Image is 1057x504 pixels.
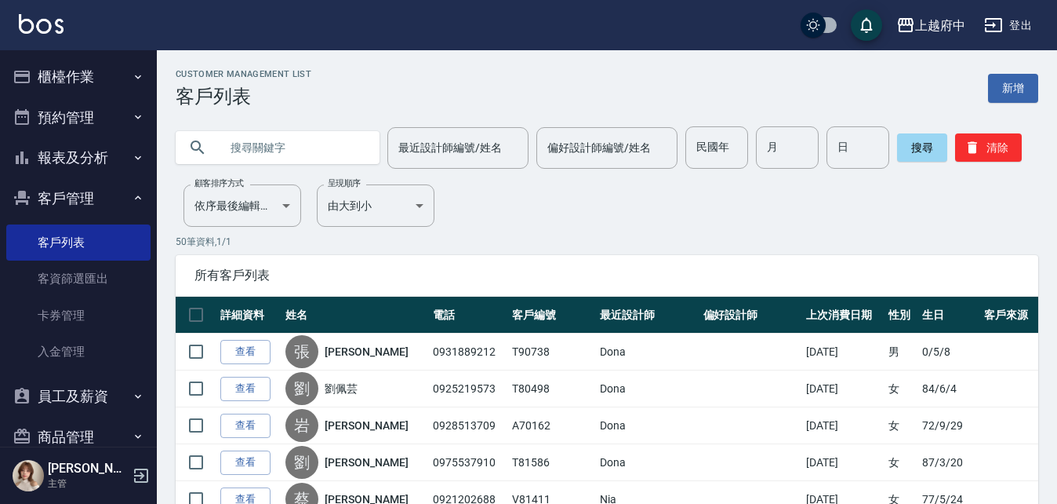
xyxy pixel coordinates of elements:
span: 所有客戶列表 [194,268,1019,283]
td: 84/6/4 [918,371,980,407]
td: 0931889212 [429,334,508,371]
label: 顧客排序方式 [194,177,244,189]
th: 偏好設計師 [699,297,802,334]
td: 女 [884,407,918,444]
td: T80498 [508,371,596,407]
input: 搜尋關鍵字 [220,126,367,169]
a: [PERSON_NAME] [325,418,408,433]
label: 呈現順序 [328,177,361,189]
td: Dona [596,407,699,444]
h3: 客戶列表 [176,86,311,108]
td: 0975537910 [429,444,508,481]
button: 客戶管理 [6,178,151,219]
th: 生日 [918,297,980,334]
button: 櫃檯作業 [6,57,151,97]
td: 0928513709 [429,407,508,444]
td: T81586 [508,444,596,481]
td: [DATE] [802,334,885,371]
button: 員工及薪資 [6,376,151,417]
p: 主管 [48,477,128,491]
a: 劉佩芸 [325,381,358,396]
th: 客戶來源 [980,297,1038,334]
button: 搜尋 [897,133,947,162]
th: 上次消費日期 [802,297,885,334]
a: 查看 [220,451,271,475]
a: [PERSON_NAME] [325,455,408,470]
td: T90738 [508,334,596,371]
a: 入金管理 [6,334,151,370]
th: 詳細資料 [216,297,282,334]
button: 預約管理 [6,97,151,138]
button: save [851,9,882,41]
a: 查看 [220,377,271,401]
td: Dona [596,444,699,481]
a: [PERSON_NAME] [325,344,408,360]
p: 50 筆資料, 1 / 1 [176,235,1038,249]
a: 新增 [988,74,1038,103]
div: 由大到小 [317,184,434,227]
td: 男 [884,334,918,371]
th: 客戶編號 [508,297,596,334]
td: 0925219573 [429,371,508,407]
button: 登出 [978,11,1038,40]
th: 電話 [429,297,508,334]
td: Dona [596,371,699,407]
td: [DATE] [802,371,885,407]
th: 性別 [884,297,918,334]
th: 姓名 [282,297,429,334]
img: Person [13,460,44,491]
h2: Customer Management List [176,69,311,79]
td: 87/3/20 [918,444,980,481]
td: 72/9/29 [918,407,980,444]
button: 清除 [955,133,1022,162]
button: 商品管理 [6,417,151,458]
div: 上越府中 [915,16,965,35]
button: 報表及分析 [6,137,151,178]
a: 查看 [220,414,271,438]
td: [DATE] [802,407,885,444]
a: 客資篩選匯出 [6,261,151,297]
div: 張 [285,335,318,368]
button: 上越府中 [890,9,972,42]
th: 最近設計師 [596,297,699,334]
td: Dona [596,334,699,371]
h5: [PERSON_NAME] [48,461,128,477]
img: Logo [19,14,64,34]
a: 查看 [220,340,271,364]
a: 客戶列表 [6,225,151,261]
td: [DATE] [802,444,885,481]
td: 0/5/8 [918,334,980,371]
div: 岩 [285,409,318,442]
a: 卡券管理 [6,298,151,334]
div: 依序最後編輯時間 [183,184,301,227]
div: 劉 [285,372,318,405]
td: 女 [884,444,918,481]
td: 女 [884,371,918,407]
div: 劉 [285,446,318,479]
td: A70162 [508,407,596,444]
